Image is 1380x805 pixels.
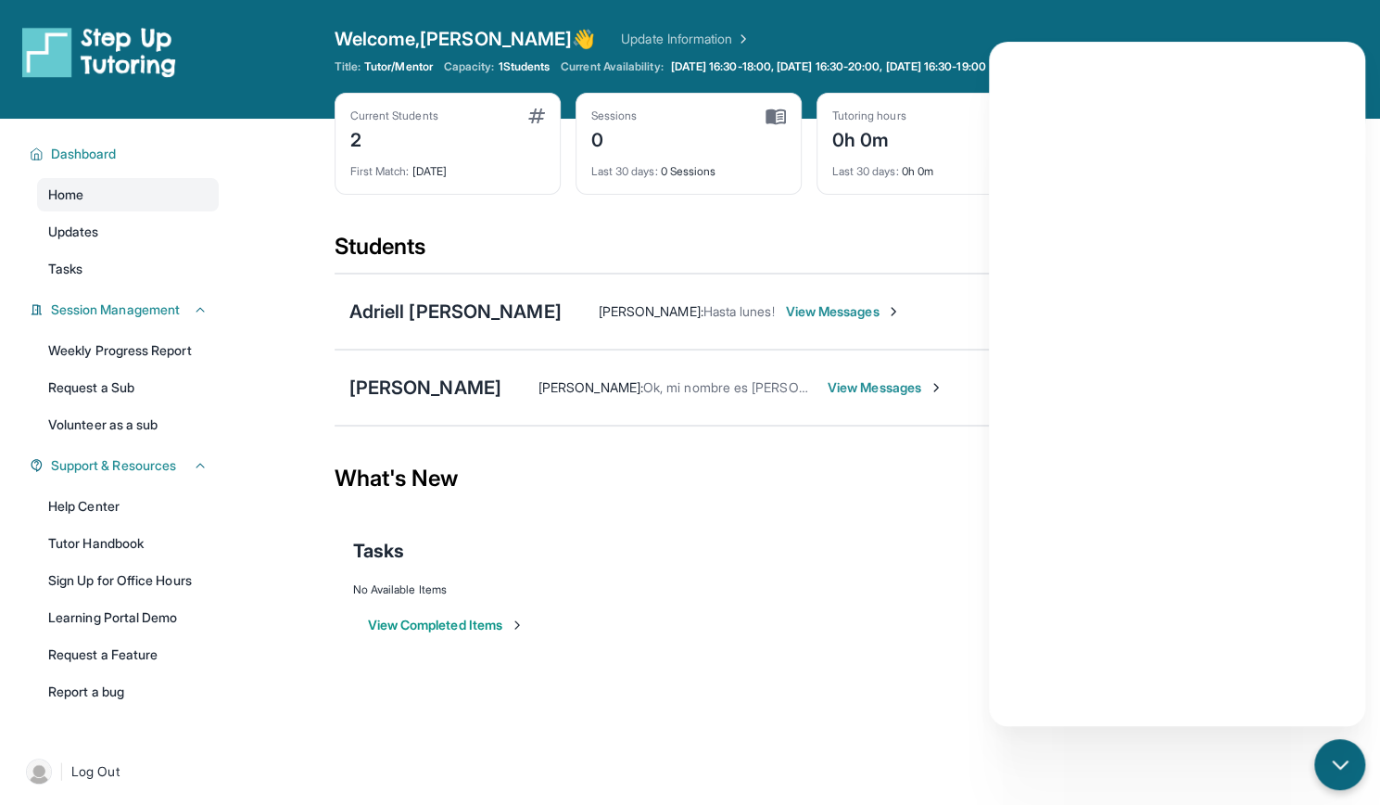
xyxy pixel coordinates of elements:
span: Last 30 days : [832,164,899,178]
div: [PERSON_NAME] [349,375,501,401]
button: Support & Resources [44,456,208,475]
img: card [528,109,545,123]
span: View Messages [828,378,943,397]
span: | [59,760,64,783]
img: card [766,109,786,125]
a: Weekly Progress Report [37,334,219,367]
div: 0h 0m [832,123,906,153]
div: [DATE] [350,153,545,179]
span: Dashboard [51,145,117,163]
a: Updates [37,215,219,249]
a: Tasks [37,252,219,286]
img: Chevron-Right [886,304,901,319]
div: No Available Items [353,582,1265,597]
img: Chevron Right [732,30,751,48]
span: [PERSON_NAME] : [538,379,643,395]
div: 0 Sessions [591,153,786,179]
span: 1 Students [498,59,550,74]
a: Sign Up for Office Hours [37,564,219,597]
div: 2 [350,123,438,153]
span: Session Management [51,300,180,319]
button: Dashboard [44,145,208,163]
div: Current Students [350,109,438,123]
a: Request a Feature [37,638,219,671]
span: Support & Resources [51,456,176,475]
div: 0 [591,123,638,153]
a: Request a Sub [37,371,219,404]
a: [DATE] 16:30-18:00, [DATE] 16:30-20:00, [DATE] 16:30-19:00 [667,59,990,74]
span: [PERSON_NAME] : [599,303,703,319]
div: Tutoring hours [832,109,906,123]
img: logo [22,26,176,78]
span: Tutor/Mentor [364,59,433,74]
span: Welcome, [PERSON_NAME] 👋 [335,26,596,52]
div: 0h 0m [832,153,1027,179]
a: Help Center [37,490,219,523]
span: Capacity: [444,59,495,74]
span: Home [48,185,83,204]
span: Updates [48,223,99,241]
div: Adriell [PERSON_NAME] [349,299,562,325]
button: chat-button [1314,739,1365,790]
div: Students [335,232,1284,273]
span: View Messages [785,302,901,321]
a: Learning Portal Demo [37,601,219,634]
img: Chevron-Right [929,380,943,395]
span: Hasta lunes! [703,303,775,319]
span: First Match : [350,164,410,178]
a: Update Information [621,30,751,48]
span: Current Availability: [561,59,663,74]
a: Tutor Handbook [37,527,219,560]
span: Title: [335,59,361,74]
a: Home [37,178,219,211]
span: Last 30 days : [591,164,658,178]
button: View Completed Items [368,616,525,634]
a: Volunteer as a sub [37,408,219,441]
a: Report a bug [37,675,219,709]
span: [DATE] 16:30-18:00, [DATE] 16:30-20:00, [DATE] 16:30-19:00 [671,59,986,74]
iframe: Chatbot [989,42,1365,726]
div: Sessions [591,109,638,123]
span: Ok, mi nombre es [PERSON_NAME] y soy mama de [PERSON_NAME]. [643,379,1055,395]
a: |Log Out [19,751,219,792]
span: Tasks [353,538,404,564]
button: Session Management [44,300,208,319]
span: Log Out [71,762,120,781]
img: user-img [26,759,52,785]
div: What's New [335,438,1284,519]
span: Tasks [48,260,82,278]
